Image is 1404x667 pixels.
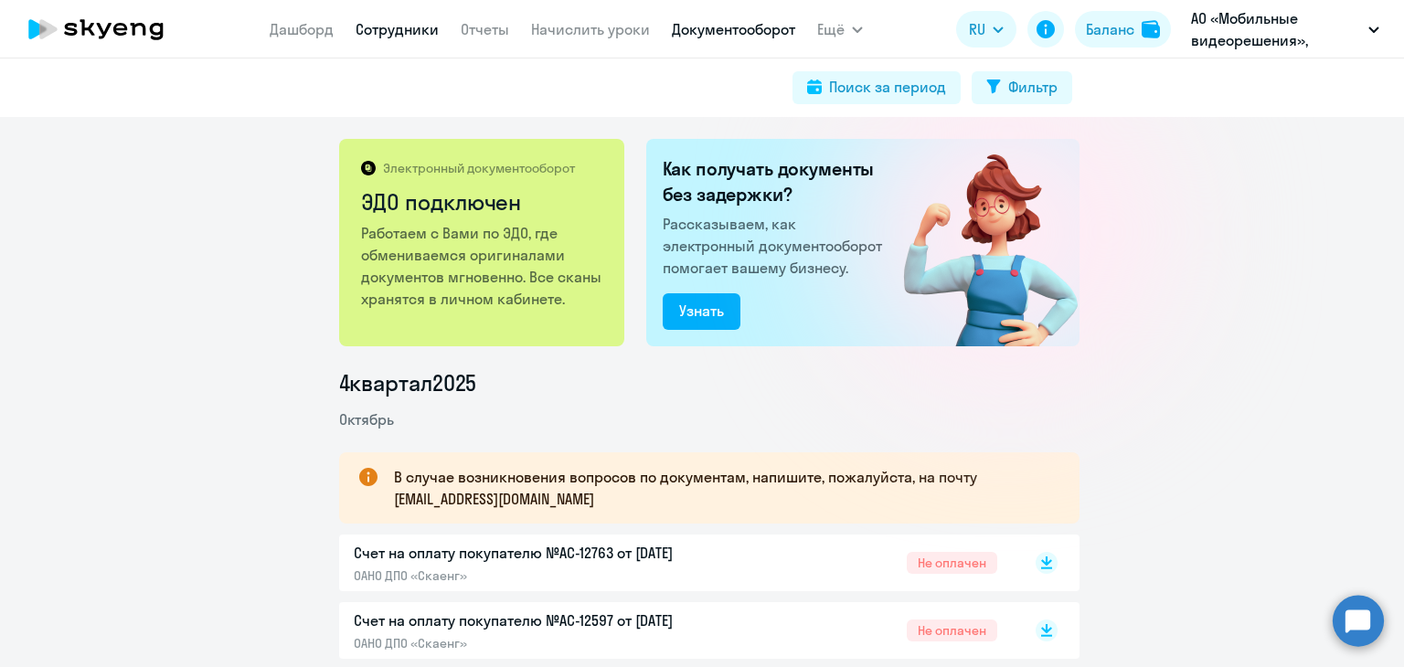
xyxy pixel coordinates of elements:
button: Балансbalance [1075,11,1171,48]
img: connected [874,139,1080,346]
a: Отчеты [461,20,509,38]
p: Счет на оплату покупателю №AC-12763 от [DATE] [354,542,738,564]
h2: ЭДО подключен [361,187,605,217]
a: Начислить уроки [531,20,650,38]
a: Счет на оплату покупателю №AC-12763 от [DATE]ОАНО ДПО «Скаенг»Не оплачен [354,542,997,584]
p: Работаем с Вами по ЭДО, где обмениваемся оригиналами документов мгновенно. Все сканы хранятся в л... [361,222,605,310]
p: Электронный документооборот [383,160,575,176]
div: Поиск за период [829,76,946,98]
span: Ещё [817,18,845,40]
button: АО «Мобильные видеорешения», МОБИЛЬНЫЕ ВИДЕОРЕШЕНИЯ, АО [1182,7,1388,51]
li: 4 квартал 2025 [339,368,1080,397]
span: Октябрь [339,410,394,429]
div: Фильтр [1008,76,1058,98]
p: ОАНО ДПО «Скаенг» [354,567,738,584]
p: Счет на оплату покупателю №AC-12597 от [DATE] [354,609,738,631]
button: Ещё [817,11,863,48]
div: Узнать [679,300,724,322]
a: Документооборот [672,20,795,38]
span: RU [969,18,985,40]
p: В случае возникновения вопросов по документам, напишите, пожалуйста, на почту [EMAIL_ADDRESS][DOM... [394,466,1047,510]
h2: Как получать документы без задержки? [663,156,889,207]
a: Сотрудники [356,20,439,38]
span: Не оплачен [907,619,997,641]
img: balance [1142,20,1160,38]
p: АО «Мобильные видеорешения», МОБИЛЬНЫЕ ВИДЕОРЕШЕНИЯ, АО [1191,7,1361,51]
a: Дашборд [270,20,334,38]
a: Счет на оплату покупателю №AC-12597 от [DATE]ОАНО ДПО «Скаенг»Не оплачен [354,609,997,651]
button: Поиск за период [792,71,961,104]
button: Узнать [663,293,740,330]
div: Баланс [1086,18,1134,40]
button: RU [956,11,1016,48]
p: ОАНО ДПО «Скаенг» [354,635,738,651]
span: Не оплачен [907,552,997,574]
p: Рассказываем, как электронный документооборот помогает вашему бизнесу. [663,213,889,279]
button: Фильтр [972,71,1072,104]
